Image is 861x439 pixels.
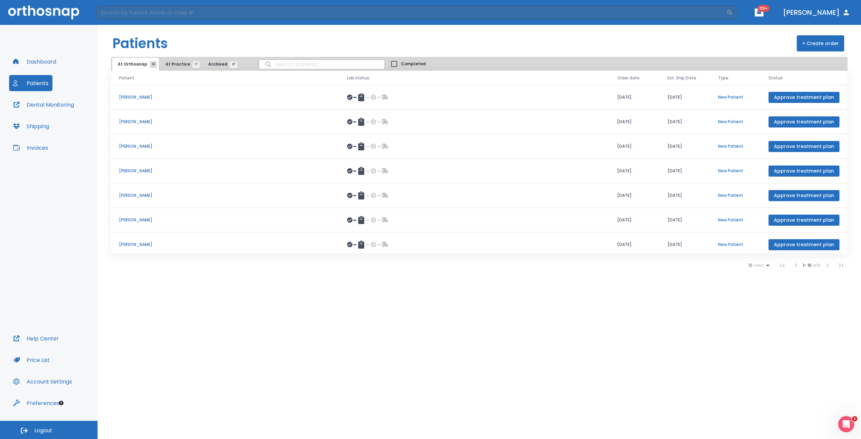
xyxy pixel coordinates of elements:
[9,395,64,411] button: Preferences
[660,110,710,134] td: [DATE]
[718,75,728,81] span: Type
[9,97,78,113] button: Dental Monitoring
[609,85,660,110] td: [DATE]
[838,416,854,432] iframe: Intercom live chat
[718,168,752,174] p: New Patient
[9,330,63,346] button: Help Center
[96,6,726,19] input: Search by Patient Name or Case #
[401,61,426,67] span: Completed
[609,183,660,208] td: [DATE]
[769,141,839,152] button: Approve treatment plan
[757,5,770,12] span: 99+
[150,61,157,68] span: 10
[118,61,153,67] span: At Orthosnap
[230,61,237,68] span: 27
[9,75,52,91] button: Patients
[769,116,839,127] button: Approve treatment plan
[769,190,839,201] button: Approve treatment plan
[660,183,710,208] td: [DATE]
[769,166,839,177] button: Approve treatment plan
[660,134,710,159] td: [DATE]
[780,6,853,19] button: [PERSON_NAME]
[660,85,710,110] td: [DATE]
[112,58,240,71] div: tabs
[660,232,710,257] td: [DATE]
[748,263,752,268] span: 10
[718,217,752,223] p: New Patient
[752,263,764,268] span: rows
[852,416,857,422] span: 1
[769,92,839,103] button: Approve treatment plan
[9,352,54,368] button: Price List
[718,119,752,125] p: New Patient
[119,75,135,81] span: Patient
[165,61,196,67] span: At Practice
[208,61,233,67] span: Archived
[609,134,660,159] td: [DATE]
[193,61,200,68] span: 17
[803,262,813,268] span: 1 - 10
[259,58,384,71] input: search
[9,373,76,390] button: Account Settings
[9,140,52,156] button: Invoices
[609,232,660,257] td: [DATE]
[797,35,844,51] button: + Create order
[112,33,168,53] h1: Patients
[609,159,660,183] td: [DATE]
[609,208,660,232] td: [DATE]
[8,5,79,19] img: Orthosnap
[769,75,783,81] span: Status
[119,168,331,174] p: [PERSON_NAME]
[58,400,64,406] div: Tooltip anchor
[34,427,52,434] span: Logout
[769,239,839,250] button: Approve treatment plan
[660,159,710,183] td: [DATE]
[813,262,821,268] span: of 10
[617,75,640,81] span: Order date
[718,94,752,100] p: New Patient
[660,208,710,232] td: [DATE]
[347,75,369,81] span: Lab status
[609,110,660,134] td: [DATE]
[718,242,752,248] p: New Patient
[119,143,331,149] p: [PERSON_NAME]
[9,118,53,134] button: Shipping
[668,75,696,81] span: Est. Ship Date
[769,215,839,226] button: Approve treatment plan
[119,119,331,125] p: [PERSON_NAME]
[718,143,752,149] p: New Patient
[119,192,331,198] p: [PERSON_NAME]
[718,192,752,198] p: New Patient
[119,94,331,100] p: [PERSON_NAME]
[119,217,331,223] p: [PERSON_NAME]
[119,242,331,248] p: [PERSON_NAME]
[9,53,60,70] button: Dashboard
